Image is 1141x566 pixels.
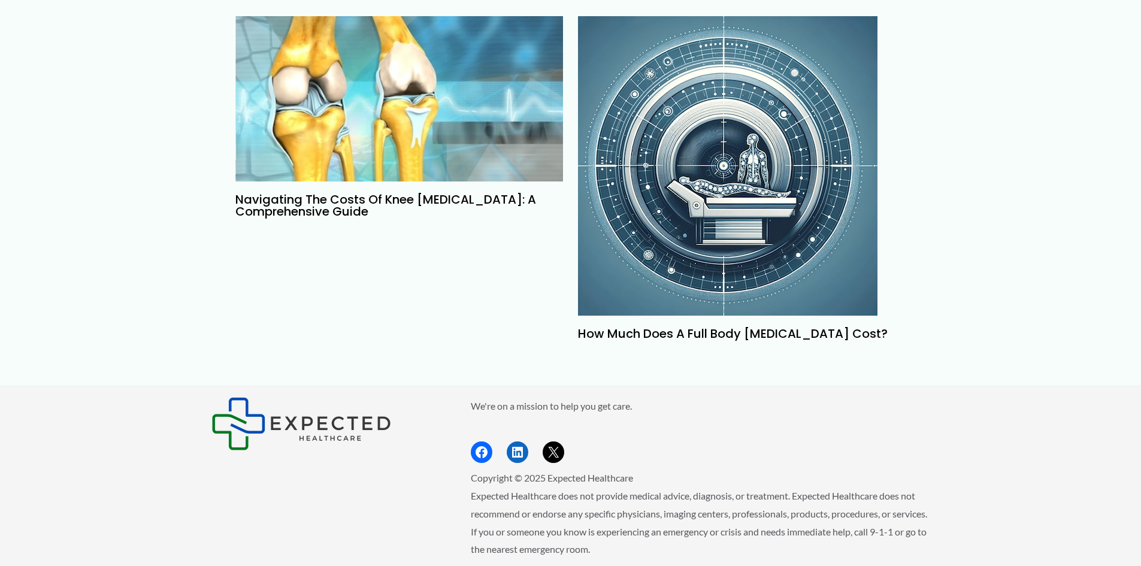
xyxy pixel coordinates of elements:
img: Expected Healthcare Logo - side, dark font, small [211,397,391,450]
span: Copyright © 2025 Expected Healthcare [471,472,633,483]
a: Read more about How Much Does a Full Body MRI Cost? [578,159,877,170]
span: Expected Healthcare does not provide medical advice, diagnosis, or treatment. Expected Healthcare... [471,490,927,555]
aside: Footer Widget 1 [211,397,441,450]
p: We're on a mission to help you get care. [471,397,930,415]
a: Navigating the Costs of Knee [MEDICAL_DATA]: A Comprehensive Guide [235,191,536,220]
img: Visual representation of a full body MRI [578,16,877,316]
aside: Footer Widget 2 [471,397,930,464]
a: Read more about Navigating the Costs of Knee MRI: A Comprehensive Guide [235,92,564,103]
a: How Much Does a Full Body [MEDICAL_DATA] Cost? [578,325,888,342]
img: Visual representation of the anatomic or bone structure of two knees [235,16,564,181]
